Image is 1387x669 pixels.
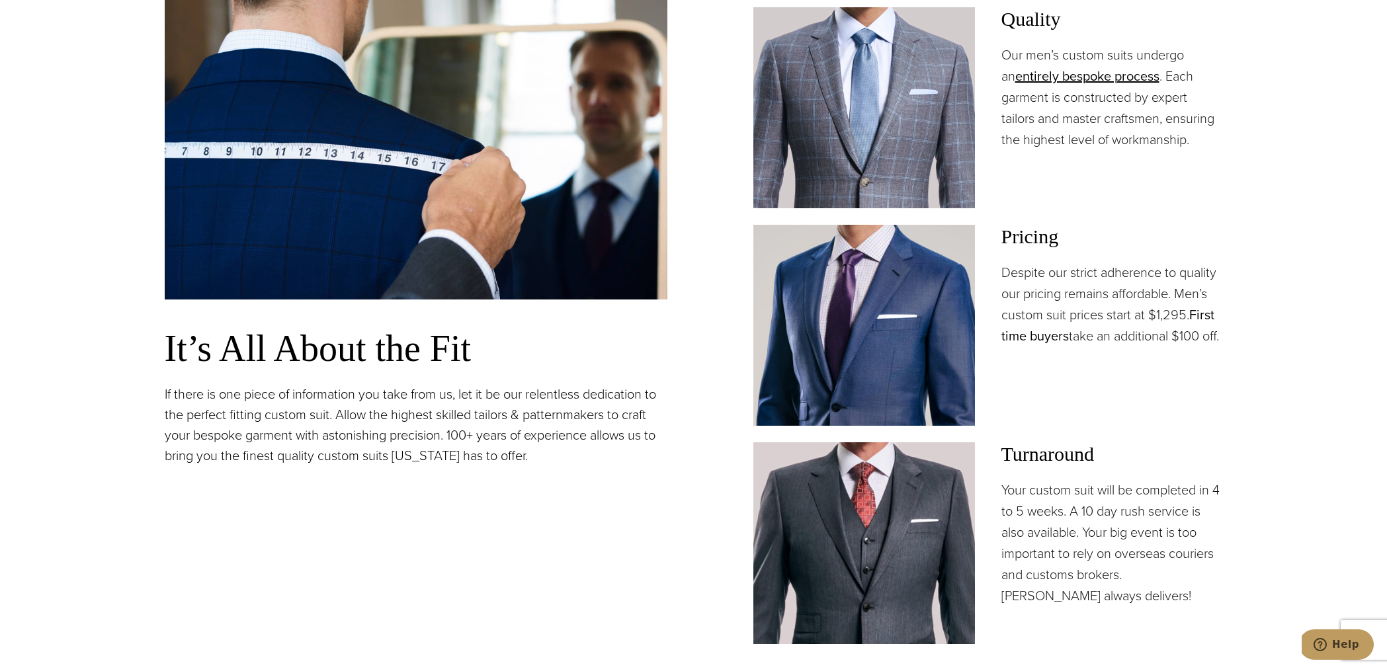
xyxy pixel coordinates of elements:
[165,384,667,466] p: If there is one piece of information you take from us, let it be our relentless dedication to the...
[1001,7,1223,31] h3: Quality
[1015,66,1159,86] a: entirely bespoke process
[1001,479,1223,606] p: Your custom suit will be completed in 4 to 5 weeks. A 10 day rush service is also available. Your...
[1001,225,1223,249] h3: Pricing
[753,225,975,426] img: Client in blue solid custom made suit with white shirt and navy tie. Fabric by Scabal.
[1001,44,1223,150] p: Our men’s custom suits undergo an . Each garment is constructed by expert tailors and master craf...
[753,7,975,208] img: Client in Zegna grey windowpane bespoke suit with white shirt and light blue tie.
[1001,442,1223,466] h3: Turnaround
[1001,305,1214,346] a: First time buyers
[165,326,667,371] h3: It’s All About the Fit
[1001,262,1223,346] p: Despite our strict adherence to quality our pricing remains affordable. Men’s custom suit prices ...
[753,442,975,643] img: Client in vested charcoal bespoke suit with white shirt and red patterned tie.
[1302,629,1374,662] iframe: Opens a widget where you can chat to one of our agents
